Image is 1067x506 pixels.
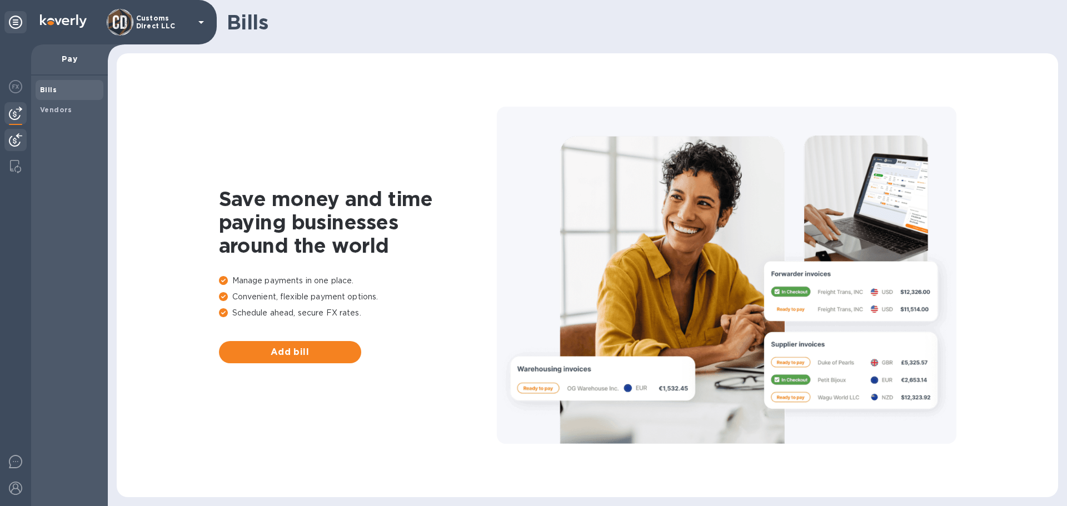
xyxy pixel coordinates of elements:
h1: Save money and time paying businesses around the world [219,187,497,257]
button: Add bill [219,341,361,363]
b: Vendors [40,106,72,114]
p: Pay [40,53,99,64]
img: Foreign exchange [9,80,22,93]
p: Schedule ahead, secure FX rates. [219,307,497,319]
p: Convenient, flexible payment options. [219,291,497,303]
h1: Bills [227,11,1049,34]
p: Manage payments in one place. [219,275,497,287]
div: Unpin categories [4,11,27,33]
span: Add bill [228,345,352,359]
p: Customs Direct LLC [136,14,192,30]
img: Logo [40,14,87,28]
b: Bills [40,86,57,94]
